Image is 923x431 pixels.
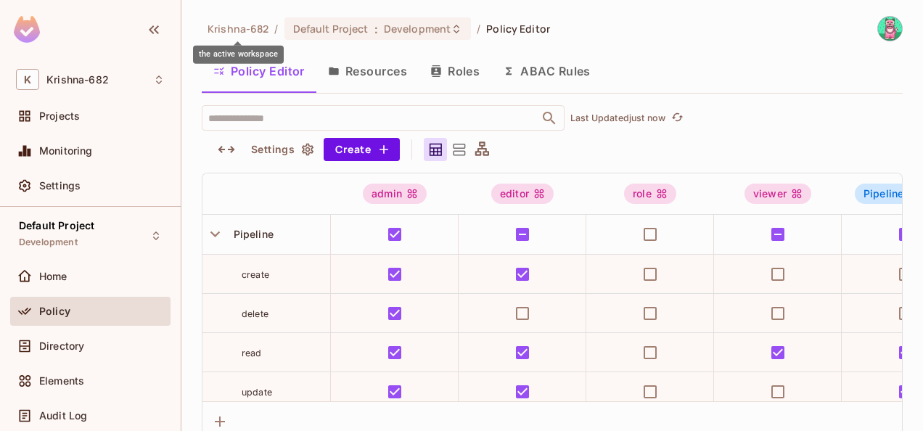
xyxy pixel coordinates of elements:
span: Default Project [19,220,94,231]
div: viewer [744,184,811,204]
li: / [274,22,278,36]
span: Policy Editor [486,22,550,36]
span: Elements [39,375,84,387]
span: Development [19,237,78,248]
span: Projects [39,110,80,122]
div: editor [491,184,554,204]
button: Open [539,108,559,128]
button: Create [324,138,400,161]
div: admin [363,184,427,204]
span: refresh [671,111,684,126]
li: / [477,22,480,36]
img: SReyMgAAAABJRU5ErkJggg== [14,16,40,43]
button: ABAC Rules [491,53,602,89]
span: : [374,23,379,35]
span: read [242,348,262,358]
span: create [242,269,269,280]
span: K [16,69,39,90]
span: Workspace: Krishna-682 [46,74,109,86]
button: Resources [316,53,419,89]
span: Audit Log [39,410,87,422]
span: Policy [39,305,70,317]
span: update [242,387,272,398]
button: refresh [668,110,686,127]
button: Settings [245,138,318,161]
div: role [624,184,676,204]
span: the active workspace [208,22,268,36]
p: Last Updated just now [570,112,665,124]
button: Roles [419,53,491,89]
span: Directory [39,340,84,352]
span: Pipeline [863,187,910,200]
div: the active workspace [193,46,284,64]
span: Settings [39,180,81,192]
img: Krishna prasad A [878,17,902,41]
span: delete [242,308,268,319]
span: Click to refresh data [665,110,686,127]
span: Pipeline [228,228,274,240]
button: Policy Editor [202,53,316,89]
span: Development [384,22,451,36]
span: Home [39,271,67,282]
span: Default Project [293,22,369,36]
span: Monitoring [39,145,93,157]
